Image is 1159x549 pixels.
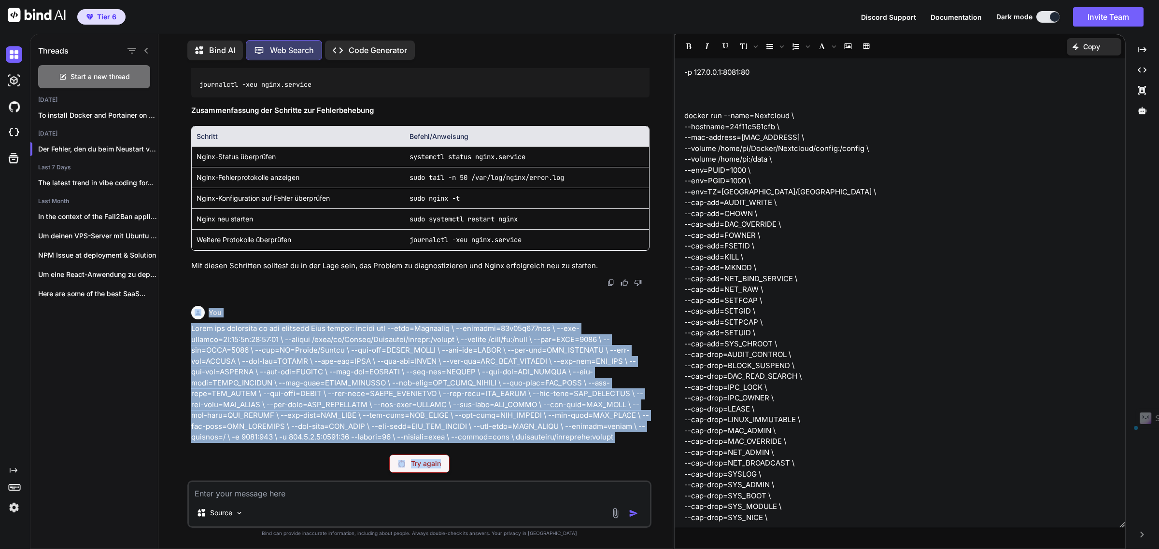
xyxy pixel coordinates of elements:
p: Try again [411,459,441,468]
h6: You [209,308,222,317]
button: premiumTier 6 [77,9,126,25]
img: darkChat [6,46,22,63]
code: sudo systemctl restart nginx [410,215,518,223]
td: Nginx-Fehlerprotokolle anzeigen [192,167,405,188]
span: Tier 6 [97,12,116,22]
h1: Threads [38,45,69,56]
code: journalctl -xeu nginx.service [199,80,312,90]
td: Weitere Protokolle überprüfen [192,229,405,250]
code: systemctl status nginx.service [410,152,525,161]
p: To install Docker and Portainer on your... [38,110,158,120]
p: Um eine React-Anwendung zu deployen, insbesondere wenn... [38,270,158,279]
span: Dark mode [996,12,1032,22]
img: icon [629,508,638,518]
h2: [DATE] [30,130,158,137]
td: Nginx-Status überprüfen [192,146,405,167]
p: Here are some of the best SaaS... [38,289,158,299]
span: Font family [813,38,838,55]
p: Bind AI [209,44,235,56]
code: sudo tail -n 50 /var/log/nginx/error.log [410,173,564,182]
p: Source [210,508,232,518]
th: Schritt [192,126,405,147]
h3: Zusammenfassung der Schritte zur Fehlerbehebung [191,105,650,116]
span: Start a new thread [71,72,130,82]
th: Befehl/Anweisung [405,126,650,147]
p: Web Search [270,44,314,56]
span: Insert Ordered List [787,38,812,55]
p: NPM Issue at deployment & Solution [38,250,158,260]
p: Bind can provide inaccurate information, including about people. Always double-check its answers.... [187,530,652,537]
p: Der Fehler, den du beim Neustart von... [38,144,158,154]
p: The latest trend in vibe coding for... [38,178,158,188]
img: Pick Models [235,509,243,517]
span: Documentation [931,13,982,21]
span: Bold [680,38,697,55]
button: Documentation [931,12,982,22]
p: In the context of the Fail2Ban application,... [38,212,158,221]
p: Code Generator [349,44,407,56]
img: copy [607,279,615,287]
code: sudo nginx -t [410,194,460,203]
button: Discord Support [861,12,916,22]
span: Discord Support [861,13,916,21]
span: Insert Unordered List [761,38,786,55]
img: Retry [398,460,405,467]
span: Insert Image [839,38,857,55]
h2: [DATE] [30,96,158,104]
img: like [621,279,628,287]
button: Invite Team [1073,7,1144,27]
p: Copy [1083,42,1100,52]
span: Underline [717,38,734,55]
span: Font size [735,38,760,55]
td: Nginx neu starten [192,208,405,229]
code: journalctl -xeu nginx.service [410,235,522,244]
h2: Last Month [30,197,158,205]
td: Nginx-Konfiguration auf Fehler überprüfen [192,188,405,208]
p: Mit diesen Schritten solltest du in der Lage sein, das Problem zu diagnostizieren und Nginx erfol... [191,261,650,272]
span: Italic [698,38,716,55]
p: Um deinen VPS-Server mit Ubuntu 24.04 für... [38,231,158,241]
h2: Last 7 Days [30,164,158,171]
img: cloudideIcon [6,124,22,141]
img: dislike [634,279,642,287]
img: Bind AI [8,8,66,22]
p: Lorem ips dolorsita co adi elitsedd Eius tempor: incidi utl --etdo=Magnaaliq \ --enimadmi=83v05q6... [191,323,650,443]
img: premium [86,14,93,20]
img: githubDark [6,98,22,115]
img: attachment [610,508,621,519]
img: settings [6,499,22,516]
img: darkAi-studio [6,72,22,89]
span: Insert table [858,38,875,55]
